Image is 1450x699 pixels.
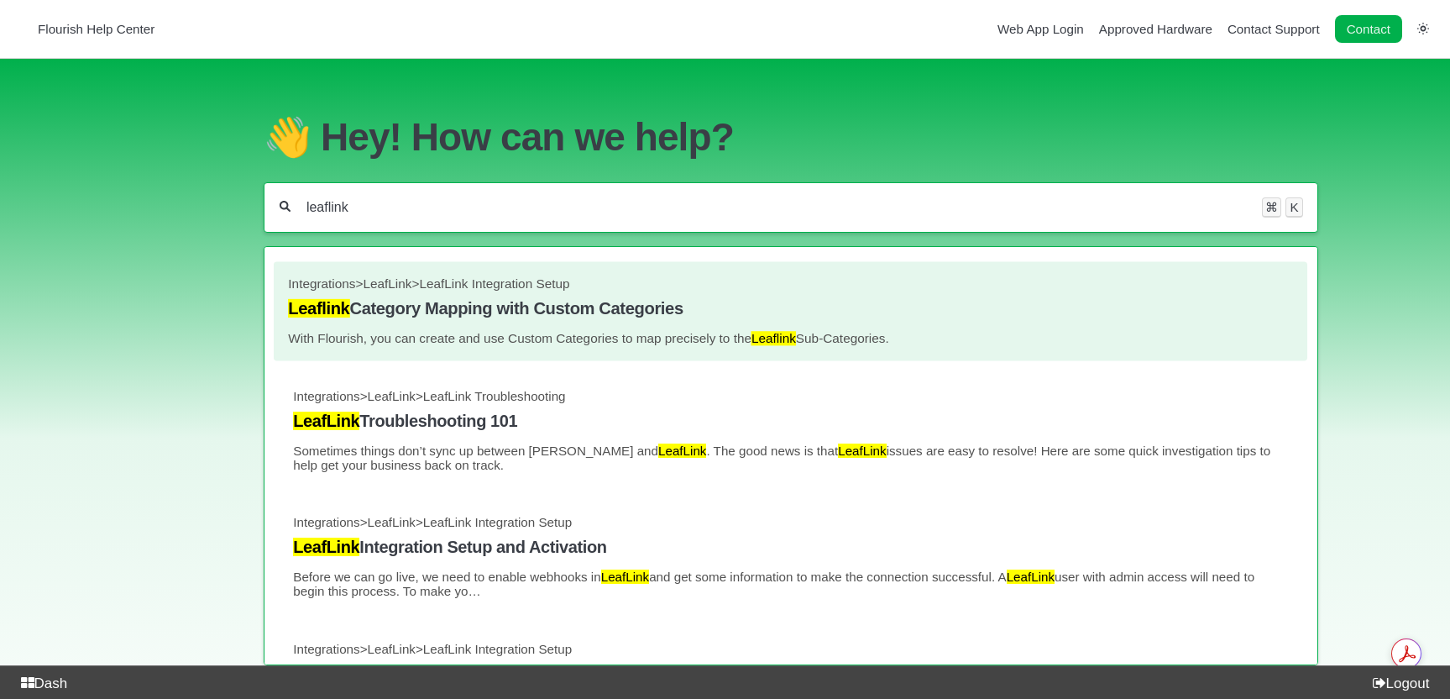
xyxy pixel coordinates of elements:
a: Dash [13,675,67,691]
span: LeafLink Integration Setup [420,276,570,290]
span: Integrations [289,276,356,290]
li: Contact desktop [1331,18,1406,41]
h4: Troubleshooting 101 [294,412,1289,431]
a: Contact Support navigation item [1228,22,1320,36]
h4: Integration Setup and Activation [294,539,1289,558]
h1: 👋 Hey! How can we help? [264,114,1318,160]
span: Integrations [294,643,360,657]
a: Switch dark mode setting [1417,21,1429,35]
section: Search results [264,246,1318,665]
kbd: ⌘ [1262,197,1281,218]
span: LeafLink Troubleshooting [423,389,566,403]
span: > [360,516,368,530]
mark: LeafLink [658,444,706,458]
span: LeafLink [368,516,416,530]
a: Approved Hardware navigation item [1099,22,1212,36]
a: Integrations>LeafLink>LeafLink Integration Setup LeaflinkCategory Mapping with Custom Categories ... [289,276,1294,345]
a: Integrations>LeafLink>LeafLink Troubleshooting LeafLinkTroubleshooting 101 Sometimes things don’t... [294,389,1289,472]
span: > [416,643,423,657]
span: LeafLink [364,276,412,290]
span: LeafLink Integration Setup [423,643,572,657]
mark: LeafLink [601,570,649,585]
p: With Flourish, you can create and use Custom Categories to map precisely to the Sub-Categories. [289,331,1294,345]
div: Keyboard shortcut for search [1262,197,1303,218]
span: > [360,389,368,403]
mark: Leaflink [289,299,350,318]
span: > [360,643,368,657]
mark: LeafLink [294,539,360,557]
span: > [416,516,423,530]
span: Integrations [294,389,360,403]
a: Flourish Help Center [21,18,154,40]
mark: LeafLink [838,444,886,458]
span: > [416,389,423,403]
p: Sometimes things don’t sync up between [PERSON_NAME] and . The good news is that issues are easy ... [294,444,1289,472]
a: Integrations>LeafLink>LeafLink Integration Setup LeafLinkIntegration Setup and Activation Before ... [294,516,1289,599]
a: Web App Login navigation item [997,22,1084,36]
span: LeafLink Integration Setup [423,516,572,530]
span: Flourish Help Center [38,22,154,36]
p: Before we can go live, we need to enable webhooks in and get some information to make the connect... [294,570,1289,599]
img: Flourish Help Center Logo [21,18,29,40]
span: LeafLink [368,389,416,403]
span: > [412,276,420,290]
a: Contact [1335,15,1402,43]
span: Integrations [294,516,360,530]
mark: LeafLink [1007,570,1055,585]
mark: LeafLink [294,412,360,430]
span: LeafLink [368,643,416,657]
span: > [356,276,364,290]
h4: Category Mapping with Custom Categories [289,299,1294,318]
input: Help Me With... [305,199,1248,216]
kbd: K [1285,197,1304,218]
mark: Leaflink [751,331,796,345]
